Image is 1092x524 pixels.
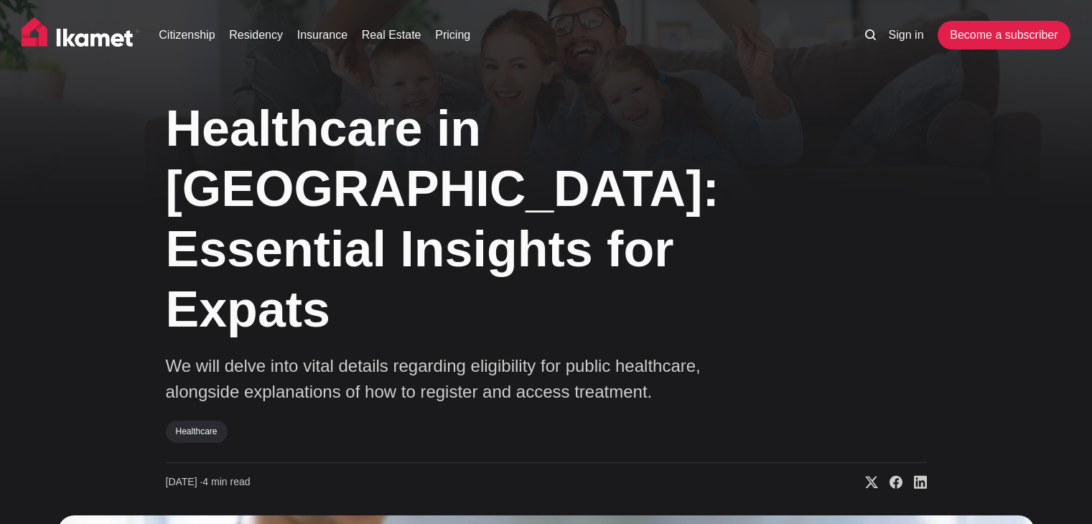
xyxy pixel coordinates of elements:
h1: Healthcare in [GEOGRAPHIC_DATA]: Essential Insights for Expats [166,98,783,340]
a: Sign in [889,27,924,44]
time: 4 min read [166,475,251,490]
a: Become a subscriber [938,21,1070,50]
a: Share on Linkedin [902,475,927,490]
a: Share on X [854,475,878,490]
a: Pricing [435,27,470,44]
span: [DATE] ∙ [166,476,203,487]
a: Citizenship [159,27,215,44]
img: Ikamet home [22,17,139,53]
a: Share on Facebook [878,475,902,490]
a: Healthcare [166,421,228,442]
a: Real Estate [362,27,421,44]
a: Insurance [297,27,347,44]
a: Residency [229,27,283,44]
p: We will delve into vital details regarding eligibility for public healthcare, alongside explanati... [166,353,740,405]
